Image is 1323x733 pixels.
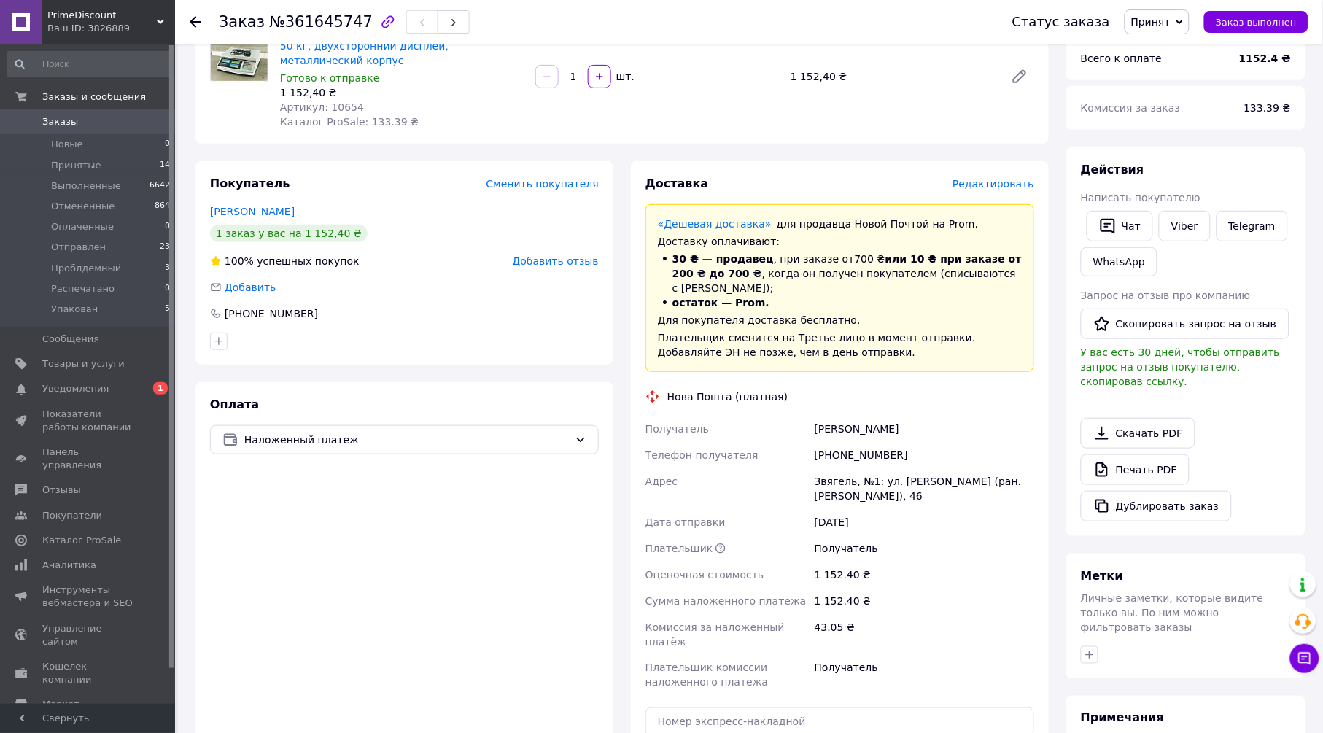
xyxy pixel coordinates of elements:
span: Товары и услуги [42,357,125,371]
span: остаток — Prom. [672,297,769,309]
a: [PERSON_NAME] [210,206,295,217]
span: 14 [160,159,170,172]
div: 1 152,40 ₴ [785,66,999,87]
div: Нова Пошта (платная) [664,389,791,404]
span: Артикул: 10654 [280,101,364,113]
img: Торговые электронные весы MATRIX MX-413, 50 кг, двухсторонний дисплей, металлический корпус [211,25,268,81]
span: Комиссия за заказ [1081,102,1181,114]
span: Показатели работы компании [42,408,135,434]
span: 3 [165,262,170,275]
span: Запрос на отзыв про компанию [1081,290,1251,301]
span: Заказ [219,13,265,31]
div: 43.05 ₴ [812,614,1037,655]
span: Оценочная стоимость [645,569,764,581]
span: Покупатель [210,177,290,190]
div: [DATE] [812,509,1037,535]
a: Торговые электронные весы MATRIX MX-413, 50 кг, двухсторонний дисплей, металлический корпус [280,26,521,66]
span: Адрес [645,476,678,487]
span: Панель управления [42,446,135,472]
span: У вас есть 30 дней, чтобы отправить запрос на отзыв покупателю, скопировав ссылку. [1081,346,1280,387]
span: Аналитика [42,559,96,572]
span: Примечания [1081,711,1164,725]
div: Статус заказа [1012,15,1110,29]
div: Доставку оплачивают: [658,234,1022,249]
div: 1 заказ у вас на 1 152,40 ₴ [210,225,368,242]
button: Чат [1087,211,1153,241]
span: Выполненные [51,179,121,193]
span: Действия [1081,163,1144,177]
span: Личные заметки, которые видите только вы. По ним можно фильтровать заказы [1081,592,1264,633]
div: шт. [613,69,636,84]
span: Добавить отзыв [513,255,599,267]
a: Редактировать [1005,62,1034,91]
span: Уведомления [42,382,109,395]
span: Принятые [51,159,101,172]
span: Наложенный платеж [244,432,569,448]
div: [PERSON_NAME] [812,416,1037,442]
span: 133.39 ₴ [1244,102,1291,114]
span: 30 ₴ — продавец [672,253,774,265]
span: Готово к отправке [280,72,380,84]
span: Каталог ProSale [42,534,121,547]
span: Оплата [210,397,259,411]
span: Редактировать [953,178,1034,190]
span: Покупатели [42,509,102,522]
span: Оплаченные [51,220,114,233]
span: 0 [165,282,170,295]
div: Получатель [812,655,1037,696]
a: Viber [1159,211,1210,241]
a: Скачать PDF [1081,418,1195,449]
span: Доставка [645,177,709,190]
span: Каталог ProSale: 133.39 ₴ [280,116,419,128]
span: 5 [165,303,170,316]
span: Телефон получателя [645,449,759,461]
span: Сообщения [42,333,99,346]
span: Отзывы [42,484,81,497]
button: Скопировать запрос на отзыв [1081,309,1289,339]
button: Чат с покупателем [1290,644,1319,673]
span: Заказ выполнен [1216,17,1297,28]
span: Кошелек компании [42,660,135,686]
span: Заказы и сообщения [42,90,146,104]
span: Проблдемный [51,262,121,275]
span: 864 [155,200,170,213]
span: Распечатано [51,282,115,295]
div: Получатель [812,535,1037,562]
span: Сумма наложенного платежа [645,595,807,607]
div: 1 152.40 ₴ [812,562,1037,588]
span: Управление сайтом [42,622,135,648]
b: 1152.4 ₴ [1239,53,1291,64]
span: Сменить покупателя [486,178,599,190]
a: Telegram [1217,211,1288,241]
a: «Дешевая доставка» [658,218,772,230]
span: Маркет [42,698,79,711]
span: 0 [165,220,170,233]
a: WhatsApp [1081,247,1157,276]
div: 1 152,40 ₴ [280,85,524,100]
span: Получатель [645,423,709,435]
span: 6642 [150,179,170,193]
div: Для покупателя доставка бесплатно. [658,313,1022,327]
span: 23 [160,241,170,254]
div: Звягель, №1: ул. [PERSON_NAME] (ран. [PERSON_NAME]), 46 [812,468,1037,509]
div: успешных покупок [210,254,360,268]
span: или 10 ₴ при заказе от 200 ₴ до 700 ₴ [672,253,1022,279]
span: Упакован [51,303,98,316]
div: [PHONE_NUMBER] [812,442,1037,468]
span: Отмененные [51,200,115,213]
div: Ваш ID: 3826889 [47,22,175,35]
div: [PHONE_NUMBER] [223,306,319,321]
span: Принят [1131,16,1171,28]
span: Новые [51,138,83,151]
span: 100% [225,255,254,267]
button: Заказ выполнен [1204,11,1308,33]
span: Инструменты вебмастера и SEO [42,583,135,610]
span: Дата отправки [645,516,726,528]
span: Отправлен [51,241,106,254]
a: Печать PDF [1081,454,1190,485]
span: 0 [165,138,170,151]
div: для продавца Новой Почтой на Prom. [658,217,1022,231]
div: 1 152.40 ₴ [812,588,1037,614]
span: №361645747 [269,13,373,31]
span: Метки [1081,569,1123,583]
